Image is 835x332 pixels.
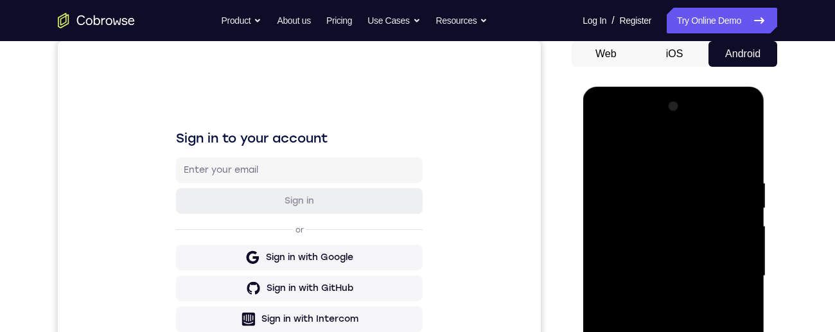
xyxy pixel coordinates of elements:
button: Resources [436,8,488,33]
a: About us [277,8,310,33]
button: Sign in with GitHub [118,234,365,260]
input: Enter your email [126,123,357,135]
div: Sign in with Google [208,210,295,223]
button: Web [572,41,640,67]
a: Go to the home page [58,13,135,28]
div: Sign in with Intercom [204,272,301,284]
p: or [235,184,249,194]
a: Log In [583,8,606,33]
a: Try Online Demo [667,8,777,33]
button: Sign in with Google [118,204,365,229]
div: Sign in with Zendesk [205,302,299,315]
button: Android [708,41,777,67]
h1: Sign in to your account [118,88,365,106]
button: Sign in with Intercom [118,265,365,291]
a: Pricing [326,8,352,33]
span: / [611,13,614,28]
button: Product [222,8,262,33]
button: Sign in [118,147,365,173]
button: Sign in with Zendesk [118,296,365,322]
button: iOS [640,41,709,67]
a: Register [620,8,651,33]
button: Use Cases [367,8,420,33]
div: Sign in with GitHub [209,241,295,254]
